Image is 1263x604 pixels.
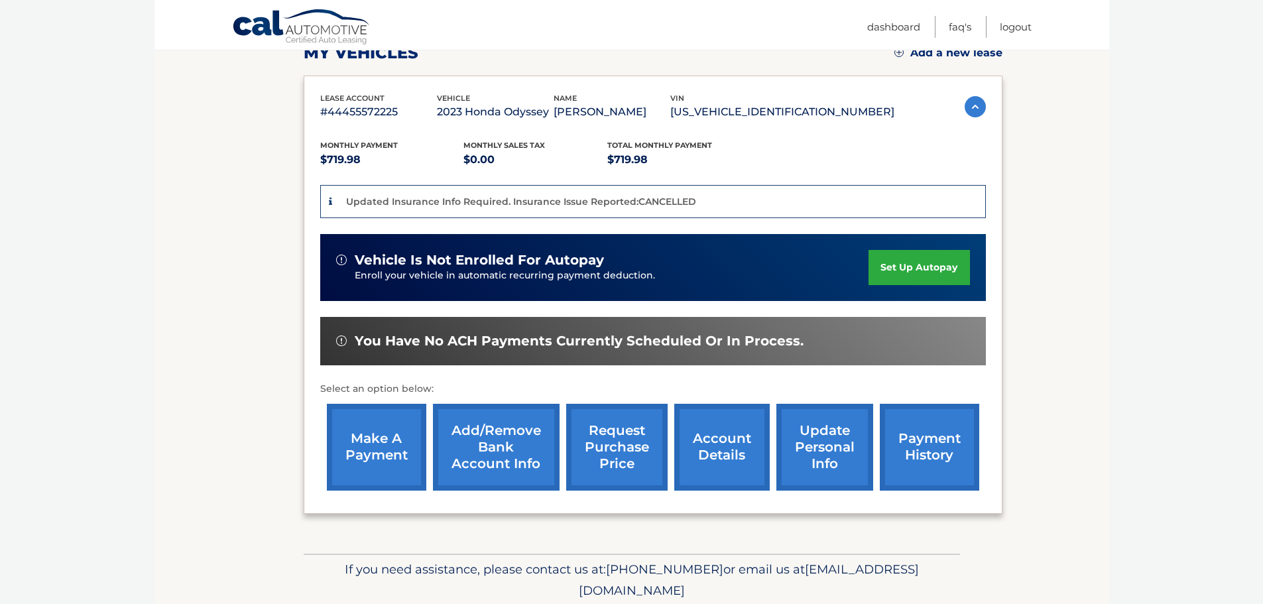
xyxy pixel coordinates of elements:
span: [PHONE_NUMBER] [606,562,723,577]
img: alert-white.svg [336,335,347,346]
a: make a payment [327,404,426,491]
a: Add a new lease [894,46,1002,60]
span: Monthly sales Tax [463,141,545,150]
p: 2023 Honda Odyssey [437,103,554,121]
span: lease account [320,93,385,103]
a: payment history [880,404,979,491]
a: request purchase price [566,404,668,491]
span: You have no ACH payments currently scheduled or in process. [355,333,804,349]
a: Dashboard [867,16,920,38]
img: alert-white.svg [336,255,347,265]
span: Total Monthly Payment [607,141,712,150]
a: account details [674,404,770,491]
p: $719.98 [607,151,751,169]
p: Select an option below: [320,381,986,397]
p: #44455572225 [320,103,437,121]
img: add.svg [894,48,904,57]
p: $719.98 [320,151,464,169]
span: vehicle is not enrolled for autopay [355,252,604,269]
p: [US_VEHICLE_IDENTIFICATION_NUMBER] [670,103,894,121]
p: If you need assistance, please contact us at: or email us at [312,559,951,601]
p: [PERSON_NAME] [554,103,670,121]
span: name [554,93,577,103]
p: Updated Insurance Info Required. Insurance Issue Reported:CANCELLED [346,196,696,208]
img: accordion-active.svg [965,96,986,117]
a: Cal Automotive [232,9,371,47]
a: Logout [1000,16,1032,38]
p: $0.00 [463,151,607,169]
a: Add/Remove bank account info [433,404,560,491]
a: set up autopay [869,250,969,285]
span: Monthly Payment [320,141,398,150]
a: update personal info [776,404,873,491]
a: FAQ's [949,16,971,38]
span: vin [670,93,684,103]
p: Enroll your vehicle in automatic recurring payment deduction. [355,269,869,283]
h2: my vehicles [304,43,418,63]
span: vehicle [437,93,470,103]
